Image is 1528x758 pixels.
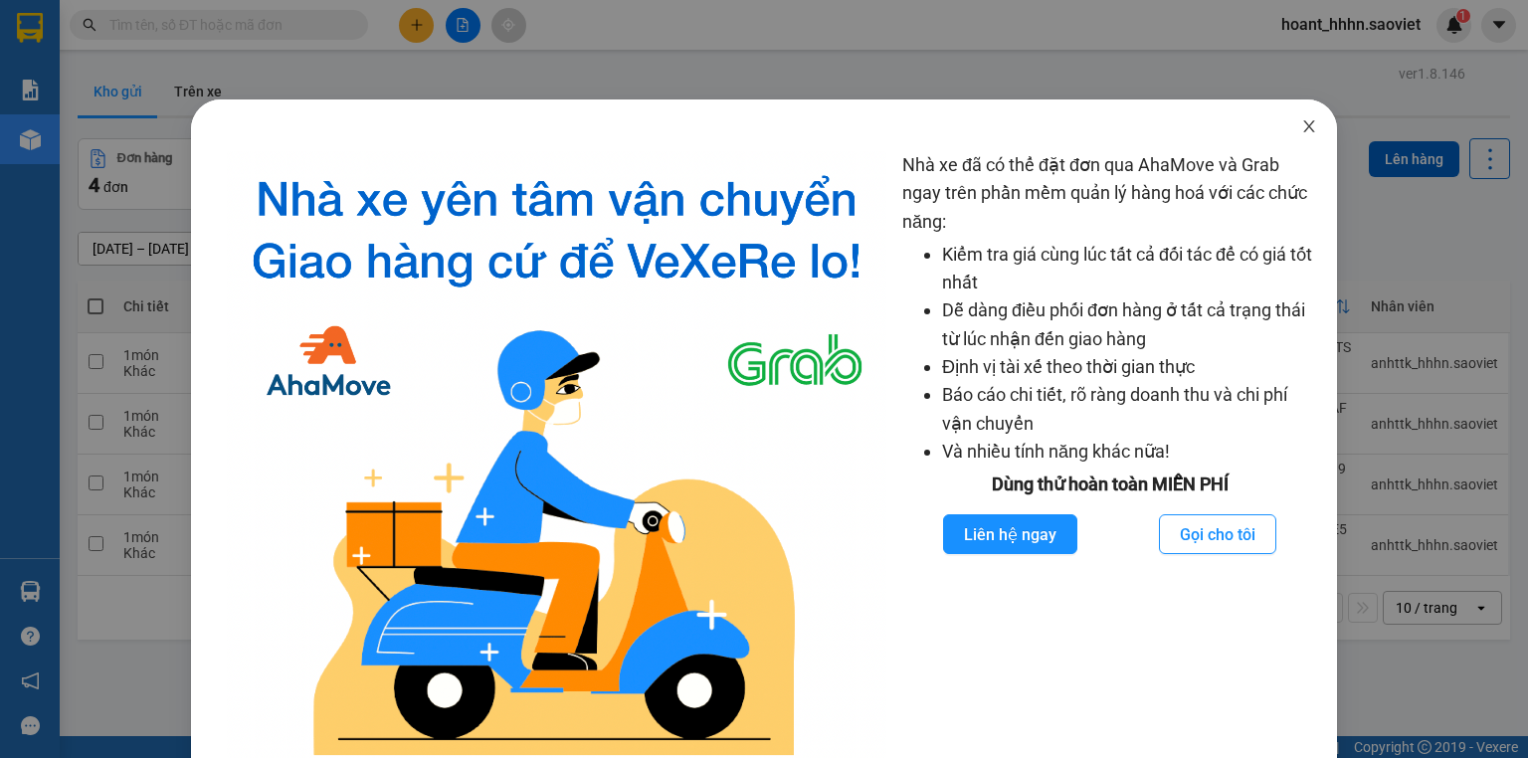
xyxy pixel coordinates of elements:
div: Dùng thử hoàn toàn MIỄN PHÍ [902,471,1317,498]
li: Dễ dàng điều phối đơn hàng ở tất cả trạng thái từ lúc nhận đến giao hàng [942,296,1317,353]
button: Close [1281,99,1337,155]
li: Kiểm tra giá cùng lúc tất cả đối tác để có giá tốt nhất [942,241,1317,297]
li: Định vị tài xế theo thời gian thực [942,353,1317,381]
span: Liên hệ ngay [964,522,1056,547]
span: close [1301,118,1317,134]
li: Báo cáo chi tiết, rõ ràng doanh thu và chi phí vận chuyển [942,381,1317,438]
li: Và nhiều tính năng khác nữa! [942,438,1317,466]
span: Gọi cho tôi [1180,522,1255,547]
button: Gọi cho tôi [1159,514,1276,554]
button: Liên hệ ngay [943,514,1077,554]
